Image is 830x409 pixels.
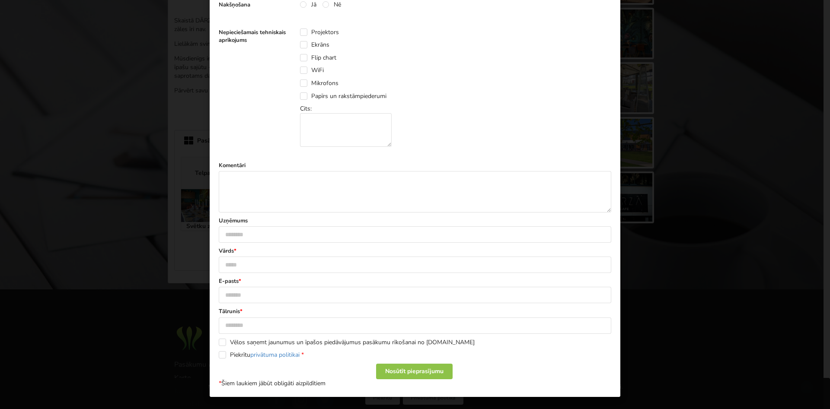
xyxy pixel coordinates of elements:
label: Nepieciešamais tehniskais aprīkojums [219,29,294,44]
label: WiFi [300,67,324,74]
p: Šiem laukiem jābūt obligāti aizpildītiem [219,379,611,388]
div: Nosūtīt pieprasījumu [376,364,453,379]
label: Tālrunis [219,308,611,315]
label: Projektors [300,29,339,36]
label: Vēlos saņemt jaunumus un īpašos piedāvājumus pasākumu rīkošanai no [DOMAIN_NAME] [219,339,475,346]
a: privātuma politikai [250,351,300,359]
label: Piekrītu [219,351,304,358]
label: Uzņēmums [219,217,611,225]
label: Flip chart [300,54,336,61]
div: Cits: [300,105,398,147]
label: E-pasts [219,277,611,285]
label: Mikrofons [300,79,338,87]
label: Jā [300,1,316,8]
label: Papīrs un rakstāmpiederumi [300,92,386,100]
label: Komentāri [219,162,611,169]
label: Nakšņošana [219,1,294,9]
label: Ekrāns [300,41,329,48]
label: Nē [322,1,341,8]
label: Vārds [219,247,611,255]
